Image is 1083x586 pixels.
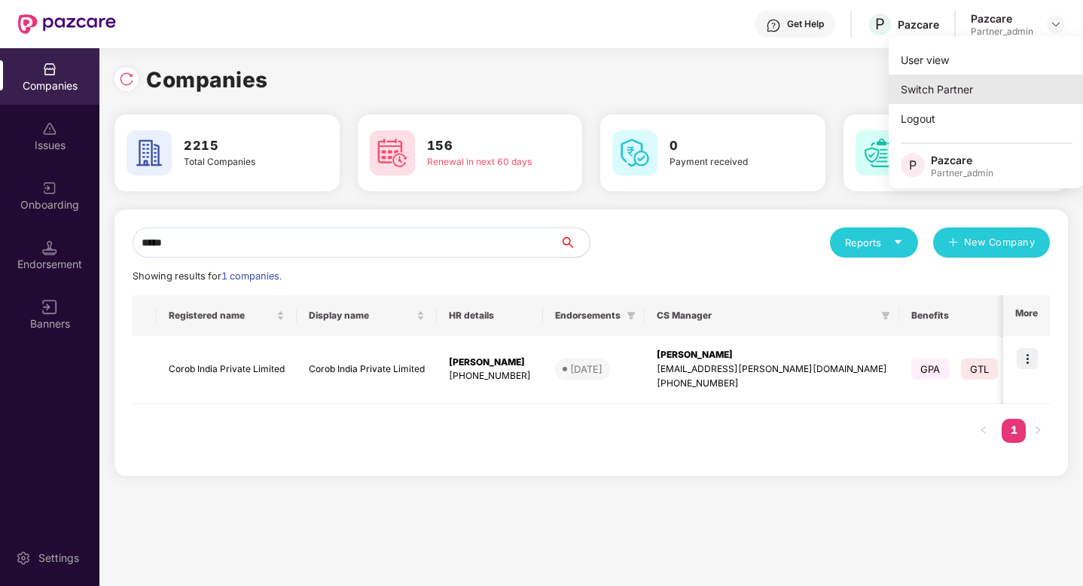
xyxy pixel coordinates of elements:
[437,295,543,336] th: HR details
[184,136,296,156] h3: 2215
[427,136,539,156] h3: 156
[127,130,172,175] img: svg+xml;base64,PHN2ZyB4bWxucz0iaHR0cDovL3d3dy53My5vcmcvMjAwMC9zdmciIHdpZHRoPSI2MCIgaGVpZ2h0PSI2MC...
[559,227,590,258] button: search
[787,18,824,30] div: Get Help
[893,237,903,247] span: caret-down
[309,310,413,322] span: Display name
[1026,419,1050,443] button: right
[899,295,1083,336] th: Benefits
[1003,295,1050,336] th: More
[881,311,890,320] span: filter
[971,26,1033,38] div: Partner_admin
[119,72,134,87] img: svg+xml;base64,PHN2ZyBpZD0iUmVsb2FkLTMyeDMyIiB4bWxucz0iaHR0cDovL3d3dy53My5vcmcvMjAwMC9zdmciIHdpZH...
[1017,348,1038,369] img: icon
[449,356,531,370] div: [PERSON_NAME]
[42,62,57,77] img: svg+xml;base64,PHN2ZyBpZD0iQ29tcGFuaWVzIiB4bWxucz0iaHR0cDovL3d3dy53My5vcmcvMjAwMC9zdmciIHdpZHRoPS...
[875,15,885,33] span: P
[42,300,57,315] img: svg+xml;base64,PHN2ZyB3aWR0aD0iMTYiIGhlaWdodD0iMTYiIHZpZXdCb3g9IjAgMCAxNiAxNiIgZmlsbD0ibm9uZSIgeG...
[555,310,621,322] span: Endorsements
[931,153,993,167] div: Pazcare
[221,270,282,282] span: 1 companies.
[184,155,296,169] div: Total Companies
[670,136,782,156] h3: 0
[16,551,31,566] img: svg+xml;base64,PHN2ZyBpZD0iU2V0dGluZy0yMHgyMCIgeG1sbnM9Imh0dHA6Ly93d3cudzMub3JnLzIwMDAvc3ZnIiB3aW...
[657,362,887,377] div: [EMAIL_ADDRESS][PERSON_NAME][DOMAIN_NAME]
[911,359,950,380] span: GPA
[1002,419,1026,441] a: 1
[169,310,273,322] span: Registered name
[670,155,782,169] div: Payment received
[657,310,875,322] span: CS Manager
[898,17,939,32] div: Pazcare
[909,156,917,174] span: P
[1050,18,1062,30] img: svg+xml;base64,PHN2ZyBpZD0iRHJvcGRvd24tMzJ4MzIiIHhtbG5zPSJodHRwOi8vd3d3LnczLm9yZy8yMDAwL3N2ZyIgd2...
[856,130,901,175] img: svg+xml;base64,PHN2ZyB4bWxucz0iaHR0cDovL3d3dy53My5vcmcvMjAwMC9zdmciIHdpZHRoPSI2MCIgaGVpZ2h0PSI2MC...
[42,121,57,136] img: svg+xml;base64,PHN2ZyBpZD0iSXNzdWVzX2Rpc2FibGVkIiB4bWxucz0iaHR0cDovL3d3dy53My5vcmcvMjAwMC9zdmciIH...
[766,18,781,33] img: svg+xml;base64,PHN2ZyBpZD0iSGVscC0zMngzMiIgeG1sbnM9Imh0dHA6Ly93d3cudzMub3JnLzIwMDAvc3ZnIiB3aWR0aD...
[559,237,590,249] span: search
[157,295,297,336] th: Registered name
[624,307,639,325] span: filter
[1026,419,1050,443] li: Next Page
[657,348,887,362] div: [PERSON_NAME]
[979,426,988,435] span: left
[449,369,531,383] div: [PHONE_NUMBER]
[961,359,999,380] span: GTL
[657,377,887,391] div: [PHONE_NUMBER]
[972,419,996,443] button: left
[948,237,958,249] span: plus
[1033,426,1042,435] span: right
[933,227,1050,258] button: plusNew Company
[972,419,996,443] li: Previous Page
[297,336,437,404] td: Corob India Private Limited
[931,167,993,179] div: Partner_admin
[42,181,57,196] img: svg+xml;base64,PHN2ZyB3aWR0aD0iMjAiIGhlaWdodD0iMjAiIHZpZXdCb3g9IjAgMCAyMCAyMCIgZmlsbD0ibm9uZSIgeG...
[133,270,282,282] span: Showing results for
[627,311,636,320] span: filter
[42,240,57,255] img: svg+xml;base64,PHN2ZyB3aWR0aD0iMTQuNSIgaGVpZ2h0PSIxNC41IiB2aWV3Qm94PSIwIDAgMTYgMTYiIGZpbGw9Im5vbm...
[570,362,603,377] div: [DATE]
[1002,419,1026,443] li: 1
[612,130,657,175] img: svg+xml;base64,PHN2ZyB4bWxucz0iaHR0cDovL3d3dy53My5vcmcvMjAwMC9zdmciIHdpZHRoPSI2MCIgaGVpZ2h0PSI2MC...
[18,14,116,34] img: New Pazcare Logo
[146,63,268,96] h1: Companies
[971,11,1033,26] div: Pazcare
[845,235,903,250] div: Reports
[370,130,415,175] img: svg+xml;base64,PHN2ZyB4bWxucz0iaHR0cDovL3d3dy53My5vcmcvMjAwMC9zdmciIHdpZHRoPSI2MCIgaGVpZ2h0PSI2MC...
[297,295,437,336] th: Display name
[427,155,539,169] div: Renewal in next 60 days
[964,235,1036,250] span: New Company
[34,551,84,566] div: Settings
[157,336,297,404] td: Corob India Private Limited
[878,307,893,325] span: filter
